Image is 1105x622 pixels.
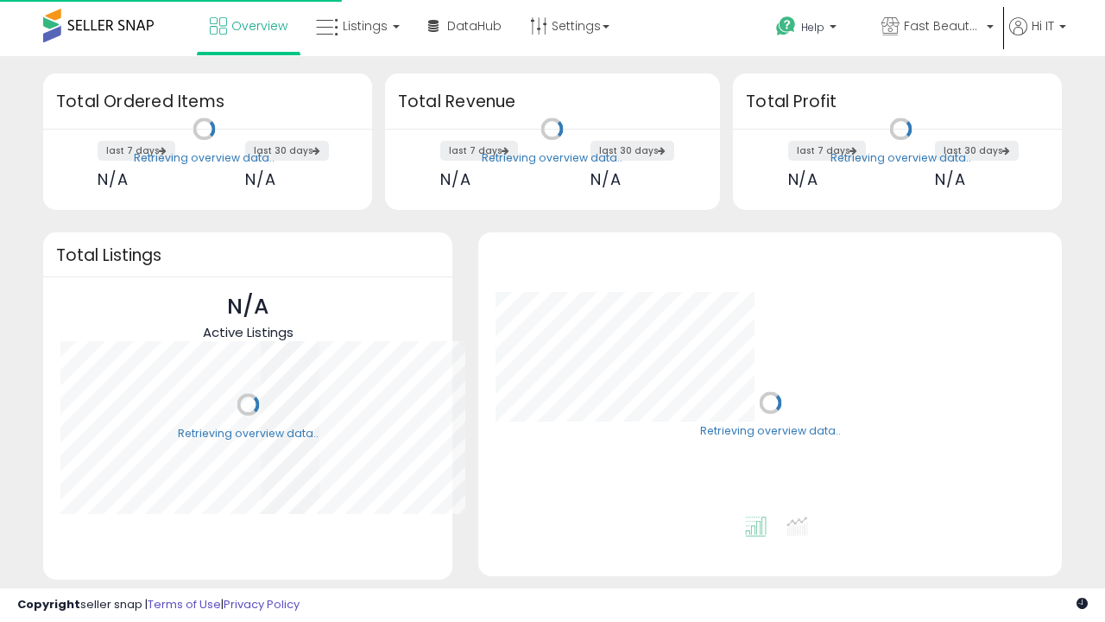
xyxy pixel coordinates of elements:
a: Terms of Use [148,596,221,612]
span: Overview [231,17,287,35]
div: Retrieving overview data.. [830,150,971,166]
span: Fast Beauty ([GEOGRAPHIC_DATA]) [904,17,982,35]
a: Privacy Policy [224,596,300,612]
span: Hi IT [1032,17,1054,35]
strong: Copyright [17,596,80,612]
div: Retrieving overview data.. [700,424,841,440]
i: Get Help [775,16,797,37]
div: Retrieving overview data.. [482,150,622,166]
div: seller snap | | [17,597,300,613]
div: Retrieving overview data.. [134,150,275,166]
a: Help [762,3,866,56]
span: Listings [343,17,388,35]
div: Retrieving overview data.. [178,426,319,441]
a: Hi IT [1009,17,1066,56]
span: Help [801,20,824,35]
span: DataHub [447,17,502,35]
